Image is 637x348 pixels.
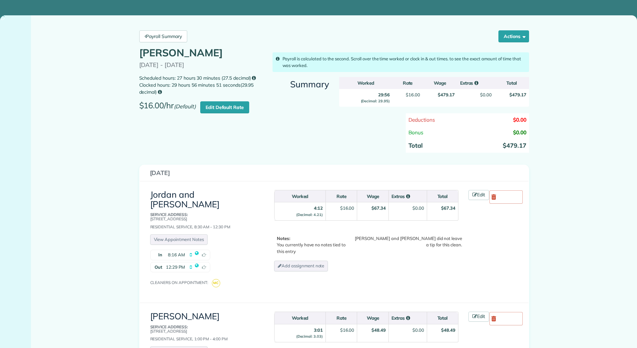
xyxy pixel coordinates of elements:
th: Wage [357,312,388,324]
div: Residential Service, 8:30 AM - 12:30 PM [150,212,259,229]
span: $0.00 [513,129,526,136]
b: Service Address: [150,212,188,217]
th: Total [494,77,529,89]
small: (Decimal: 3.03) [296,334,323,339]
a: View Appointment Notes [150,234,208,245]
span: MC [212,279,220,287]
th: Extras [388,312,427,324]
div: Payroll is calculated to the second. Scroll over the time worked or clock in & out times. to see ... [273,52,529,72]
a: Jordan and [PERSON_NAME] [150,189,220,210]
strong: Out [151,262,164,272]
span: $0.00 [513,116,526,123]
a: Edit [468,312,489,322]
p: You currently have no notes tied to this entry [277,235,349,255]
a: [PERSON_NAME] [150,311,220,322]
div: $16.00 [340,327,354,333]
th: Worked [274,190,325,202]
span: Cleaners on appointment: [150,280,211,285]
strong: $479.17 [503,142,526,149]
div: $0.00 [412,205,424,211]
span: $16.00 [406,92,420,97]
div: Residential Service, 1:00 PM - 4:00 PM [150,325,259,341]
th: Wage [357,190,388,202]
strong: $67.34 [441,205,455,211]
span: 8:16 AM [168,252,185,258]
th: Extras [457,77,494,89]
b: Service Address: [150,324,188,329]
h3: [DATE] [150,170,518,176]
th: Extras [388,190,427,202]
p: [STREET_ADDRESS] [150,325,259,333]
strong: $479.17 [438,92,455,97]
span: Deductions [408,116,435,123]
a: Edit Default Rate [200,101,249,113]
p: [DATE] - [DATE] [139,62,265,68]
th: Worked [274,312,325,324]
div: $0.00 [412,327,424,333]
strong: Total [408,142,423,149]
a: Add assignment note [274,261,328,271]
th: Total [427,190,458,202]
span: Bonus [408,129,424,136]
a: Edit [468,190,489,200]
strong: $48.49 [441,327,455,333]
button: Actions [498,30,529,42]
small: Scheduled hours: 27 hours 30 minutes (27.5 decimal) Clocked hours: 29 hours 56 minutes 51 seconds... [139,75,265,96]
h1: [PERSON_NAME] [139,47,265,58]
b: Notes: [277,236,290,241]
th: Rate [325,190,357,202]
span: $16.00/hr [139,101,199,115]
div: $16.00 [340,205,354,211]
div: [PERSON_NAME] and [PERSON_NAME] did not leave a tip for this clean. [351,235,462,248]
th: Wage [423,77,457,89]
h3: Summary [273,80,329,89]
p: [STREET_ADDRESS] [150,212,259,221]
span: $0.00 [480,92,492,97]
th: Total [427,312,458,324]
th: Rate [392,77,423,89]
span: 12:29 PM [166,264,185,271]
a: Payroll Summary [139,30,187,42]
strong: In [151,250,164,260]
em: (Default) [174,103,196,110]
strong: $479.17 [509,92,526,97]
th: Rate [325,312,357,324]
small: (Decimal: 29.95) [361,99,390,103]
th: Worked [339,77,392,89]
strong: $48.49 [371,327,386,333]
small: (Decimal: 4.21) [296,212,323,217]
strong: 29:56 [361,92,390,104]
strong: $67.34 [371,205,386,211]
